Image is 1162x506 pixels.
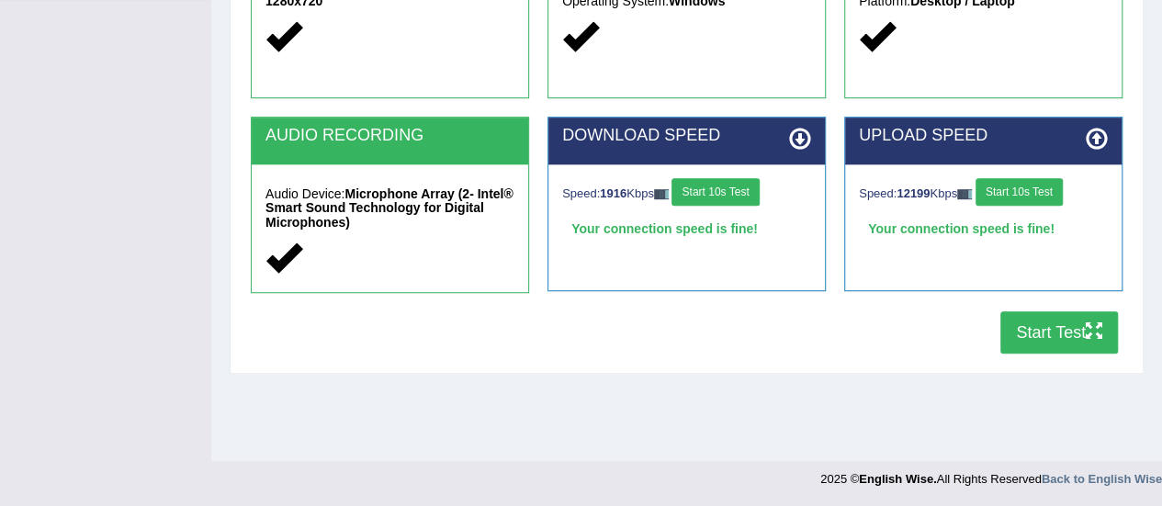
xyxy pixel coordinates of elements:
[859,472,936,486] strong: English Wise.
[859,215,1108,242] div: Your connection speed is fine!
[265,187,514,230] h5: Audio Device:
[957,189,972,199] img: ajax-loader-fb-connection.gif
[1042,472,1162,486] a: Back to English Wise
[562,127,811,145] h2: DOWNLOAD SPEED
[562,178,811,210] div: Speed: Kbps
[671,178,759,206] button: Start 10s Test
[976,178,1063,206] button: Start 10s Test
[1000,311,1118,354] button: Start Test
[820,461,1162,488] div: 2025 © All Rights Reserved
[654,189,669,199] img: ajax-loader-fb-connection.gif
[265,186,513,230] strong: Microphone Array (2- Intel® Smart Sound Technology for Digital Microphones)
[265,127,514,145] h2: AUDIO RECORDING
[897,186,930,200] strong: 12199
[859,178,1108,210] div: Speed: Kbps
[600,186,626,200] strong: 1916
[562,215,811,242] div: Your connection speed is fine!
[859,127,1108,145] h2: UPLOAD SPEED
